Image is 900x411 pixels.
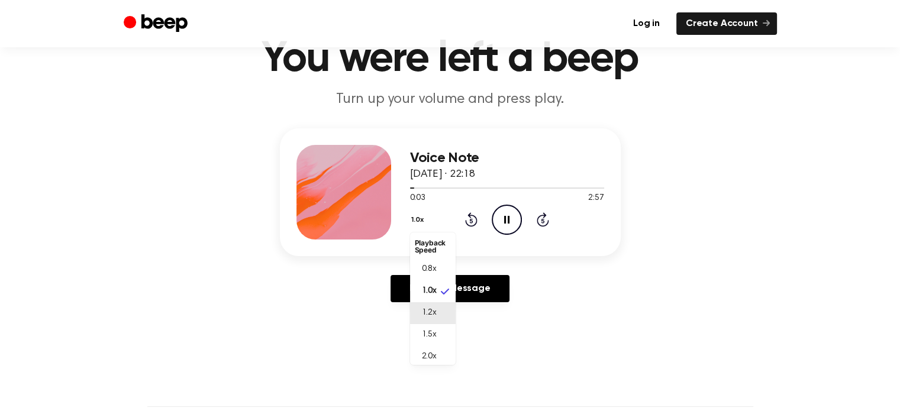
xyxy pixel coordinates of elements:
[410,150,604,166] h3: Voice Note
[410,232,456,365] ul: 1.0x
[422,329,437,341] span: 1.5x
[588,192,604,205] span: 2:57
[391,275,509,302] a: Reply to Message
[147,38,753,80] h1: You were left a beep
[422,285,437,297] span: 1.0x
[624,12,669,35] a: Log in
[422,263,437,276] span: 0.8x
[410,169,475,180] span: [DATE] · 22:18
[676,12,777,35] a: Create Account
[223,90,678,109] p: Turn up your volume and press play.
[410,210,428,230] button: 1.0x
[410,235,456,258] li: Playback Speed
[422,307,437,319] span: 1.2x
[410,192,425,205] span: 0:03
[124,12,191,35] a: Beep
[422,351,437,363] span: 2.0x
